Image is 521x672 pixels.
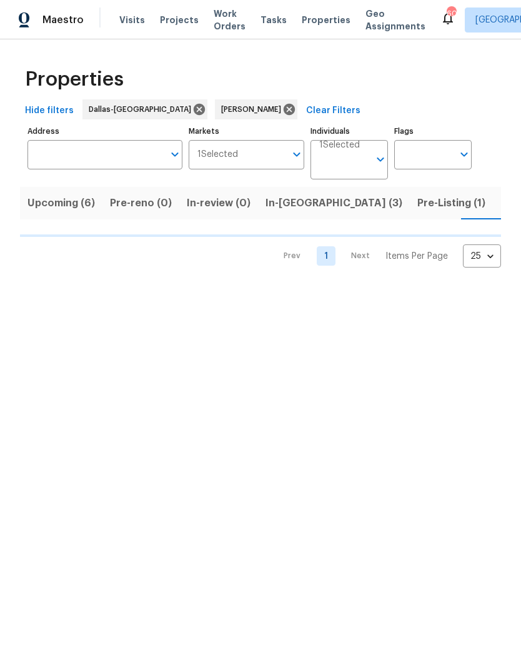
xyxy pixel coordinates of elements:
[365,8,425,33] span: Geo Assignments
[394,128,472,135] label: Flags
[372,151,389,168] button: Open
[42,14,84,26] span: Maestro
[27,128,182,135] label: Address
[27,194,95,212] span: Upcoming (6)
[25,73,124,86] span: Properties
[302,14,350,26] span: Properties
[160,14,199,26] span: Projects
[214,8,246,33] span: Work Orders
[110,194,172,212] span: Pre-reno (0)
[189,128,305,135] label: Markets
[82,99,207,119] div: Dallas-[GEOGRAPHIC_DATA]
[221,103,286,116] span: [PERSON_NAME]
[385,250,448,263] p: Items Per Page
[89,103,196,116] span: Dallas-[GEOGRAPHIC_DATA]
[319,140,360,151] span: 1 Selected
[260,16,287,24] span: Tasks
[288,146,305,163] button: Open
[455,146,473,163] button: Open
[301,99,365,123] button: Clear Filters
[447,8,455,20] div: 60
[215,99,297,119] div: [PERSON_NAME]
[317,246,335,266] a: Goto page 1
[306,103,360,119] span: Clear Filters
[166,146,184,163] button: Open
[25,103,74,119] span: Hide filters
[463,240,501,273] div: 25
[417,194,485,212] span: Pre-Listing (1)
[119,14,145,26] span: Visits
[310,128,388,135] label: Individuals
[187,194,251,212] span: In-review (0)
[272,244,501,268] nav: Pagination Navigation
[265,194,402,212] span: In-[GEOGRAPHIC_DATA] (3)
[197,149,238,160] span: 1 Selected
[20,99,79,123] button: Hide filters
